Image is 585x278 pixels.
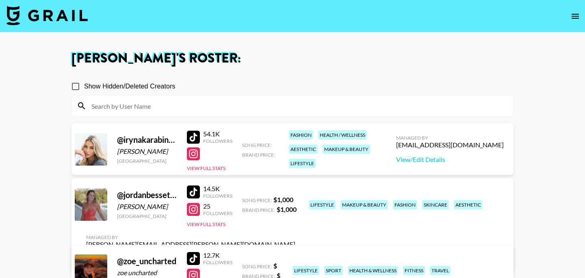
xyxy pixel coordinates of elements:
[84,82,175,91] span: Show Hidden/Deleted Creators
[403,266,425,275] div: fitness
[187,221,225,227] button: View Full Stats
[340,200,388,209] div: makeup & beauty
[273,196,293,203] strong: $ 1,000
[289,144,318,154] div: aesthetic
[187,165,225,171] button: View Full Stats
[86,240,295,248] div: [PERSON_NAME][EMAIL_ADDRESS][PERSON_NAME][DOMAIN_NAME]
[117,213,177,219] div: [GEOGRAPHIC_DATA]
[292,266,319,275] div: lifestyle
[86,234,295,240] div: Managed By
[117,203,177,211] div: [PERSON_NAME]
[396,155,504,164] a: View/Edit Details
[6,6,88,25] img: Grail Talent
[117,269,177,277] div: zoe uncharted
[242,152,275,158] span: Brand Price:
[324,266,343,275] div: sport
[117,190,177,200] div: @ jordanbessette_
[117,135,177,145] div: @ irynakarabinovych
[203,138,232,144] div: Followers
[348,266,398,275] div: health & wellness
[203,130,232,138] div: 54.1K
[430,266,451,275] div: travel
[203,193,232,199] div: Followers
[396,135,504,141] div: Managed By
[567,8,583,24] button: open drawer
[323,144,370,154] div: makeup & beauty
[318,130,367,140] div: health / wellness
[309,200,336,209] div: lifestyle
[117,158,177,164] div: [GEOGRAPHIC_DATA]
[273,262,277,269] strong: $
[117,147,177,155] div: [PERSON_NAME]
[422,200,449,209] div: skincare
[277,205,297,213] strong: $ 1,000
[203,185,232,193] div: 14.5K
[203,210,232,216] div: Followers
[203,251,232,259] div: 12.7K
[242,142,272,148] span: Song Price:
[289,130,313,140] div: fashion
[117,256,177,266] div: @ zoe_uncharted
[71,52,513,65] h1: [PERSON_NAME] 's Roster:
[203,202,232,210] div: 25
[454,200,483,209] div: aesthetic
[242,207,275,213] span: Brand Price:
[242,263,272,269] span: Song Price:
[289,159,316,168] div: lifestyle
[203,259,232,265] div: Followers
[396,141,504,149] div: [EMAIL_ADDRESS][DOMAIN_NAME]
[242,197,272,203] span: Song Price:
[87,99,508,112] input: Search by User Name
[393,200,417,209] div: fashion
